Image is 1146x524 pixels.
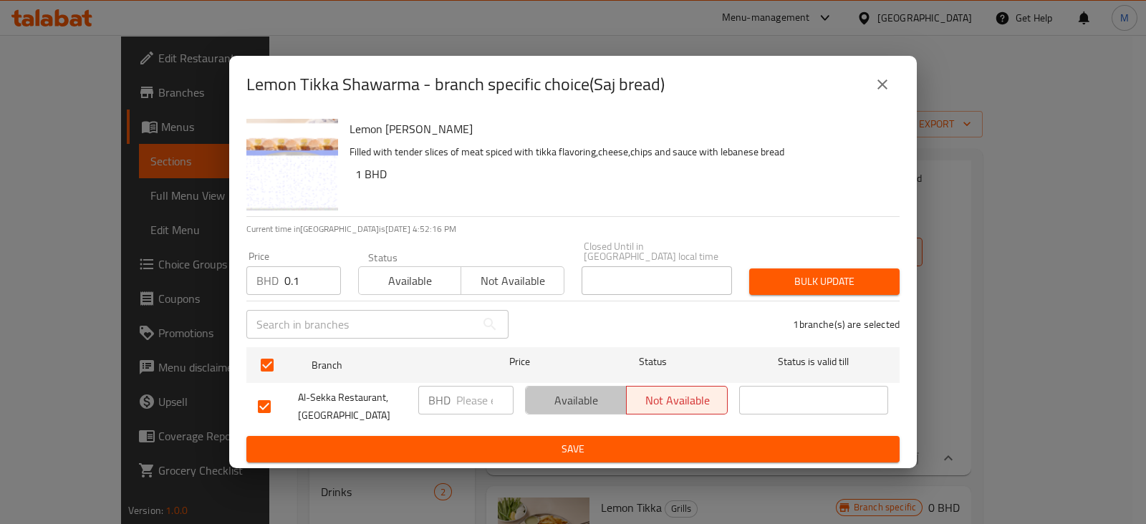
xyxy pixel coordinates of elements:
p: BHD [256,272,279,289]
span: Not available [632,390,722,411]
input: Please enter price [456,386,514,414]
button: Available [358,266,461,295]
p: Filled with tender slices of meat spiced with tikka flavoring,cheese,chips and sauce with lebanes... [350,143,888,161]
button: Not available [461,266,564,295]
span: Bulk update [761,273,888,291]
h2: Lemon Tikka Shawarma - branch specific choice(Saj bread) [246,73,665,96]
button: Available [525,386,627,414]
span: Branch [312,356,461,374]
p: 1 branche(s) are selected [793,317,900,331]
span: Status [579,353,728,371]
img: Lemon Tikka Shawarma [246,119,338,210]
button: Bulk update [749,268,900,295]
button: Not available [626,386,728,414]
input: Please enter price [284,266,341,295]
h6: Lemon [PERSON_NAME] [350,119,888,139]
h6: 1 BHD [355,164,888,184]
span: Al-Sekka Restaurant, [GEOGRAPHIC_DATA] [298,389,407,424]
span: Not available [467,271,558,291]
span: Status is valid till [739,353,888,371]
span: Available [365,271,456,291]
input: Search in branches [246,310,476,339]
p: BHD [428,392,451,409]
span: Save [258,440,888,458]
span: Price [472,353,567,371]
button: close [865,67,900,102]
button: Save [246,436,900,462]
span: Available [531,390,621,411]
p: Current time in [GEOGRAPHIC_DATA] is [DATE] 4:52:16 PM [246,223,900,236]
